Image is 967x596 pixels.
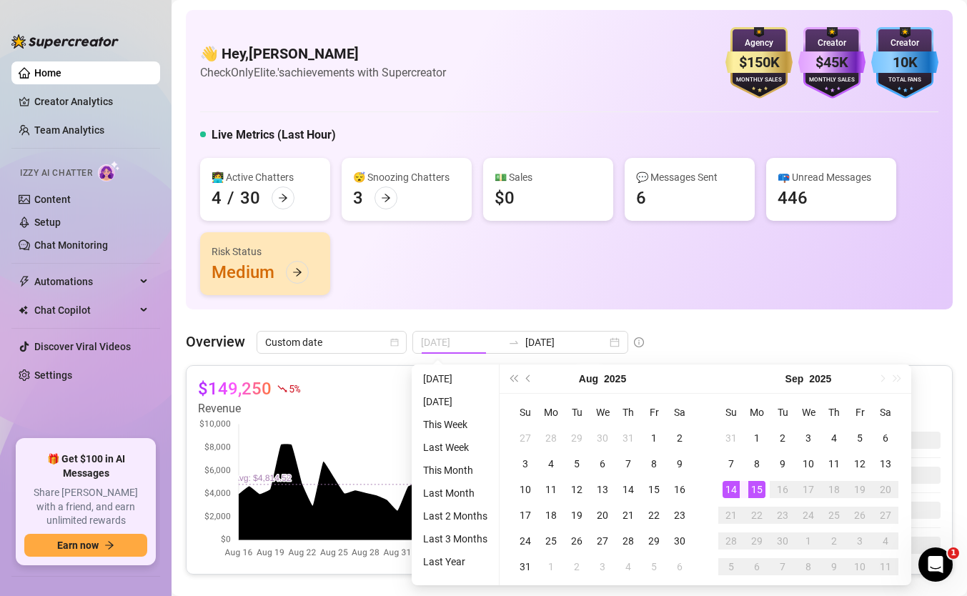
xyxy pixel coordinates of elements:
[671,532,688,550] div: 30
[795,399,821,425] th: We
[847,477,873,502] td: 2025-09-19
[19,305,28,315] img: Chat Copilot
[34,341,131,352] a: Discover Viral Videos
[590,528,615,554] td: 2025-08-27
[641,528,667,554] td: 2025-08-29
[212,169,319,185] div: 👩‍💻 Active Chatters
[620,455,637,472] div: 7
[34,369,72,381] a: Settings
[847,425,873,451] td: 2025-09-05
[725,27,793,99] img: gold-badge-CigiZidd.svg
[495,187,515,209] div: $0
[615,502,641,528] td: 2025-08-21
[851,455,868,472] div: 12
[798,36,866,50] div: Creator
[512,528,538,554] td: 2025-08-24
[778,187,808,209] div: 446
[542,429,560,447] div: 28
[538,425,564,451] td: 2025-07-28
[34,124,104,136] a: Team Analytics
[948,547,959,559] span: 1
[417,416,493,433] li: This Week
[508,337,520,348] span: swap-right
[512,451,538,477] td: 2025-08-03
[800,429,817,447] div: 3
[873,399,898,425] th: Sa
[795,528,821,554] td: 2025-10-01
[645,455,663,472] div: 8
[564,554,590,580] td: 2025-09-02
[512,425,538,451] td: 2025-07-27
[212,187,222,209] div: 4
[718,502,744,528] td: 2025-09-21
[821,425,847,451] td: 2025-09-04
[594,429,611,447] div: 30
[615,451,641,477] td: 2025-08-07
[877,481,894,498] div: 20
[825,558,843,575] div: 9
[877,455,894,472] div: 13
[615,528,641,554] td: 2025-08-28
[417,485,493,502] li: Last Month
[667,554,693,580] td: 2025-09-06
[723,481,740,498] div: 14
[34,194,71,205] a: Content
[873,502,898,528] td: 2025-09-27
[620,429,637,447] div: 31
[641,451,667,477] td: 2025-08-08
[774,455,791,472] div: 9
[417,462,493,479] li: This Month
[292,267,302,277] span: arrow-right
[34,299,136,322] span: Chat Copilot
[873,451,898,477] td: 2025-09-13
[770,502,795,528] td: 2025-09-23
[774,507,791,524] div: 23
[744,399,770,425] th: Mo
[104,540,114,550] span: arrow-right
[615,477,641,502] td: 2025-08-14
[851,429,868,447] div: 5
[568,455,585,472] div: 5
[212,244,319,259] div: Risk Status
[770,399,795,425] th: Tu
[871,51,938,74] div: 10K
[778,169,885,185] div: 📪 Unread Messages
[770,554,795,580] td: 2025-10-07
[671,429,688,447] div: 2
[718,425,744,451] td: 2025-08-31
[795,477,821,502] td: 2025-09-17
[198,377,272,400] article: $149,250
[57,540,99,551] span: Earn now
[825,532,843,550] div: 2
[508,337,520,348] span: to
[795,554,821,580] td: 2025-10-08
[568,507,585,524] div: 19
[353,187,363,209] div: 3
[277,384,287,394] span: fall
[564,399,590,425] th: Tu
[798,76,866,85] div: Monthly Sales
[851,532,868,550] div: 3
[568,481,585,498] div: 12
[421,334,502,350] input: Start date
[718,399,744,425] th: Su
[590,399,615,425] th: We
[718,477,744,502] td: 2025-09-14
[744,502,770,528] td: 2025-09-22
[517,455,534,472] div: 3
[770,425,795,451] td: 2025-09-02
[725,36,793,50] div: Agency
[417,439,493,456] li: Last Week
[723,558,740,575] div: 5
[744,425,770,451] td: 2025-09-01
[645,532,663,550] div: 29
[667,399,693,425] th: Sa
[723,429,740,447] div: 31
[821,502,847,528] td: 2025-09-25
[200,64,446,81] article: Check OnlyElite.'s achievements with Supercreator
[667,425,693,451] td: 2025-08-02
[847,451,873,477] td: 2025-09-12
[770,528,795,554] td: 2025-09-30
[785,364,804,393] button: Choose a month
[918,547,953,582] iframe: Intercom live chat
